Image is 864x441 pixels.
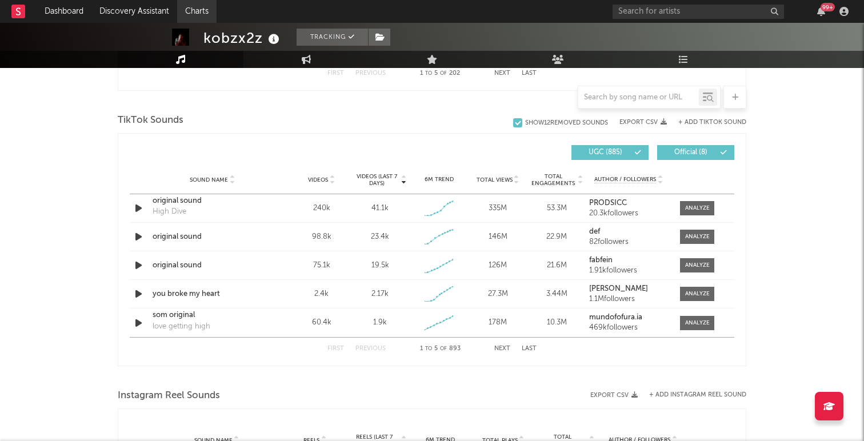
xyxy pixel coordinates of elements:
a: mundofofura.ia [589,314,669,322]
div: 178M [471,317,525,328]
div: kobzx2z [203,29,282,47]
a: original sound [153,260,272,271]
div: 1 5 202 [409,67,471,81]
button: Previous [355,346,386,352]
strong: [PERSON_NAME] [589,285,648,292]
div: 53.3M [530,203,583,214]
div: 19.5k [371,260,389,271]
a: you broke my heart [153,288,272,300]
div: 99 + [821,3,835,11]
span: Videos [308,177,328,183]
div: 126M [471,260,525,271]
div: 469k followers [589,324,669,332]
a: original sound [153,231,272,243]
span: to [425,346,432,351]
button: + Add TikTok Sound [667,119,746,126]
div: 98.8k [295,231,348,243]
div: 1.9k [373,317,387,328]
button: 99+ [817,7,825,16]
div: 10.3M [530,317,583,328]
div: 146M [471,231,525,243]
button: First [327,346,344,352]
strong: fabfein [589,256,613,264]
div: 1.1M followers [589,295,669,303]
span: Videos (last 7 days) [354,173,400,187]
button: Next [494,346,510,352]
button: Export CSV [590,392,638,399]
a: PRODSICC [589,199,669,207]
span: of [440,71,447,76]
div: + Add Instagram Reel Sound [638,392,746,398]
button: First [327,70,344,77]
strong: PRODSICC [589,199,627,207]
input: Search for artists [613,5,784,19]
div: 335M [471,203,525,214]
div: 240k [295,203,348,214]
div: 23.4k [371,231,389,243]
div: 27.3M [471,288,525,300]
strong: mundofofura.ia [589,314,642,321]
a: som original [153,310,272,321]
div: 75.1k [295,260,348,271]
a: fabfein [589,256,669,264]
span: Sound Name [190,177,228,183]
div: 21.6M [530,260,583,271]
div: 2.4k [295,288,348,300]
button: UGC(885) [571,145,649,160]
div: 22.9M [530,231,583,243]
a: [PERSON_NAME] [589,285,669,293]
div: 1.91k followers [589,267,669,275]
button: Official(8) [657,145,734,160]
div: High Dive [153,206,186,218]
div: love getting high [153,321,210,332]
div: 6M Trend [413,175,466,184]
div: 3.44M [530,288,583,300]
span: of [440,346,447,351]
button: Last [522,346,537,352]
span: TikTok Sounds [118,114,183,127]
button: + Add TikTok Sound [678,119,746,126]
div: 20.3k followers [589,210,669,218]
button: Next [494,70,510,77]
a: original sound [153,195,272,207]
div: 60.4k [295,317,348,328]
span: Official ( 8 ) [665,149,717,156]
span: Total Views [477,177,513,183]
span: to [425,71,432,76]
div: 82 followers [589,238,669,246]
span: Author / Followers [594,176,656,183]
button: Last [522,70,537,77]
div: 1 5 893 [409,342,471,356]
div: Show 12 Removed Sounds [525,119,608,127]
strong: def [589,228,600,235]
a: def [589,228,669,236]
span: UGC ( 885 ) [579,149,631,156]
button: Tracking [297,29,368,46]
div: 41.1k [371,203,389,214]
button: + Add Instagram Reel Sound [649,392,746,398]
span: Instagram Reel Sounds [118,389,220,403]
input: Search by song name or URL [578,93,699,102]
div: 2.17k [371,288,389,300]
span: Total Engagements [530,173,577,187]
button: Export CSV [619,119,667,126]
button: Previous [355,70,386,77]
